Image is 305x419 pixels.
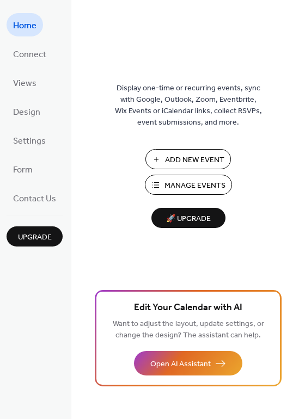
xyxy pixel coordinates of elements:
[145,175,232,195] button: Manage Events
[7,13,43,36] a: Home
[158,212,219,226] span: 🚀 Upgrade
[13,17,36,34] span: Home
[13,104,40,121] span: Design
[164,180,225,192] span: Manage Events
[7,71,43,94] a: Views
[13,190,56,207] span: Contact Us
[13,75,36,92] span: Views
[113,317,264,343] span: Want to adjust the layout, update settings, or change the design? The assistant can help.
[7,157,39,181] a: Form
[13,162,33,178] span: Form
[7,128,52,152] a: Settings
[7,42,53,65] a: Connect
[150,359,211,370] span: Open AI Assistant
[13,133,46,150] span: Settings
[18,232,52,243] span: Upgrade
[13,46,46,63] span: Connect
[151,208,225,228] button: 🚀 Upgrade
[134,300,242,316] span: Edit Your Calendar with AI
[7,226,63,247] button: Upgrade
[7,100,47,123] a: Design
[115,83,262,128] span: Display one-time or recurring events, sync with Google, Outlook, Zoom, Eventbrite, Wix Events or ...
[134,351,242,375] button: Open AI Assistant
[145,149,231,169] button: Add New Event
[165,155,224,166] span: Add New Event
[7,186,63,209] a: Contact Us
